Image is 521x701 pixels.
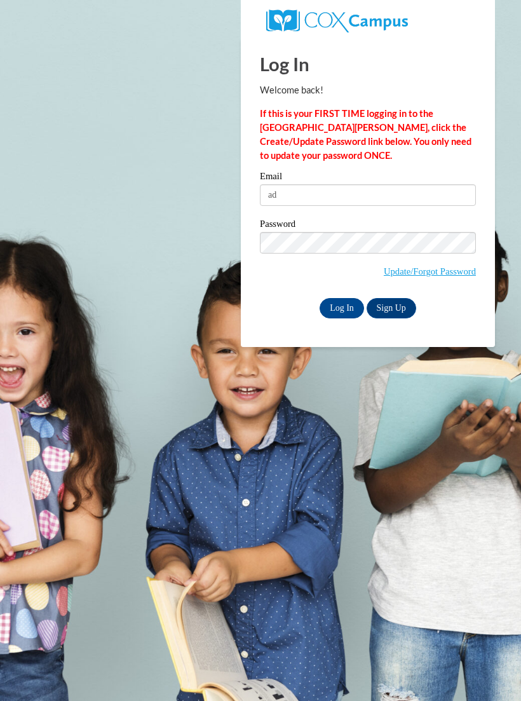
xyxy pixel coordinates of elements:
[260,108,471,161] strong: If this is your FIRST TIME logging in to the [GEOGRAPHIC_DATA][PERSON_NAME], click the Create/Upd...
[260,172,476,184] label: Email
[260,51,476,77] h1: Log In
[260,219,476,232] label: Password
[260,83,476,97] p: Welcome back!
[320,298,364,318] input: Log In
[367,298,416,318] a: Sign Up
[266,10,408,32] img: COX Campus
[266,15,408,25] a: COX Campus
[384,266,476,276] a: Update/Forgot Password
